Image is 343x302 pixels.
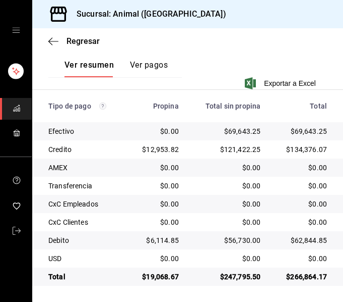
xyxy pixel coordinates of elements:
[99,103,106,110] svg: Los pagos realizados con Pay y otras terminales son montos brutos.
[195,102,260,110] div: Total sin propina
[195,272,260,282] div: $247,795.50
[48,272,118,282] div: Total
[195,235,260,245] div: $56,730.00
[195,163,260,173] div: $0.00
[134,144,179,155] div: $12,953.82
[247,77,316,89] button: Exportar a Excel
[66,36,100,46] span: Regresar
[48,217,118,227] div: CxC Clientes
[195,217,260,227] div: $0.00
[277,144,327,155] div: $134,376.07
[277,163,327,173] div: $0.00
[48,102,118,110] div: Tipo de pago
[64,60,168,77] div: navigation tabs
[48,144,118,155] div: Credito
[195,144,260,155] div: $121,422.25
[134,163,179,173] div: $0.00
[134,254,179,264] div: $0.00
[48,199,118,209] div: CxC Empleados
[277,217,327,227] div: $0.00
[277,235,327,245] div: $62,844.85
[48,163,118,173] div: AMEX
[134,199,179,209] div: $0.00
[134,102,179,110] div: Propina
[130,60,168,77] button: Ver pagos
[195,254,260,264] div: $0.00
[134,126,179,136] div: $0.00
[48,235,118,245] div: Debito
[64,60,114,77] button: Ver resumen
[134,217,179,227] div: $0.00
[195,126,260,136] div: $69,643.25
[48,126,118,136] div: Efectivo
[277,126,327,136] div: $69,643.25
[48,181,118,191] div: Transferencia
[277,181,327,191] div: $0.00
[48,254,118,264] div: USD
[134,272,179,282] div: $19,068.67
[195,181,260,191] div: $0.00
[68,8,226,20] h3: Sucursal: Animal ([GEOGRAPHIC_DATA])
[48,36,100,46] button: Regresar
[277,199,327,209] div: $0.00
[277,272,327,282] div: $266,864.17
[12,26,20,34] button: open drawer
[277,254,327,264] div: $0.00
[134,181,179,191] div: $0.00
[277,102,327,110] div: Total
[195,199,260,209] div: $0.00
[134,235,179,245] div: $6,114.85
